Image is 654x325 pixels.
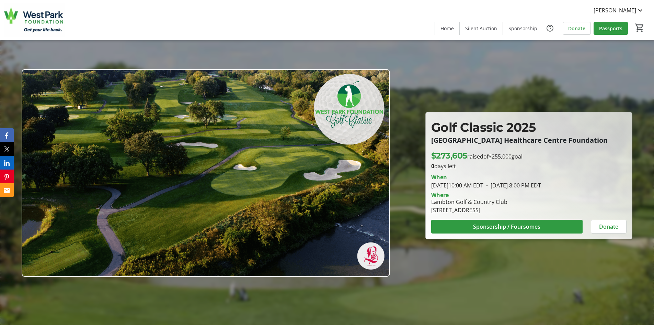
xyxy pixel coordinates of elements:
[431,118,627,137] p: Golf Classic 2025
[489,153,512,160] span: $255,000
[4,3,65,37] img: West Park Healthcare Centre Foundation's Logo
[431,192,449,198] div: Where
[431,151,467,161] span: $273,605
[435,22,459,35] a: Home
[431,198,507,206] div: Lambton Golf & Country Club
[460,22,503,35] a: Silent Auction
[431,173,447,181] div: When
[594,22,628,35] a: Passports
[599,223,618,231] span: Donate
[591,220,627,234] button: Donate
[465,25,497,32] span: Silent Auction
[431,162,627,170] p: days left
[431,206,507,214] div: [STREET_ADDRESS]
[431,162,434,170] span: 0
[633,22,646,34] button: Cart
[483,182,491,189] span: -
[503,22,543,35] a: Sponsorship
[431,137,627,144] p: [GEOGRAPHIC_DATA] Healthcare Centre Foundation
[568,25,585,32] span: Donate
[599,25,622,32] span: Passports
[440,25,454,32] span: Home
[563,22,591,35] a: Donate
[431,220,583,234] button: Sponsorship / Foursomes
[594,6,636,14] span: [PERSON_NAME]
[483,182,541,189] span: [DATE] 8:00 PM EDT
[431,150,523,162] p: raised of goal
[473,223,540,231] span: Sponsorship / Foursomes
[543,21,557,35] button: Help
[431,182,483,189] span: [DATE] 10:00 AM EDT
[22,69,390,277] img: Campaign CTA Media Photo
[508,25,537,32] span: Sponsorship
[588,5,650,16] button: [PERSON_NAME]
